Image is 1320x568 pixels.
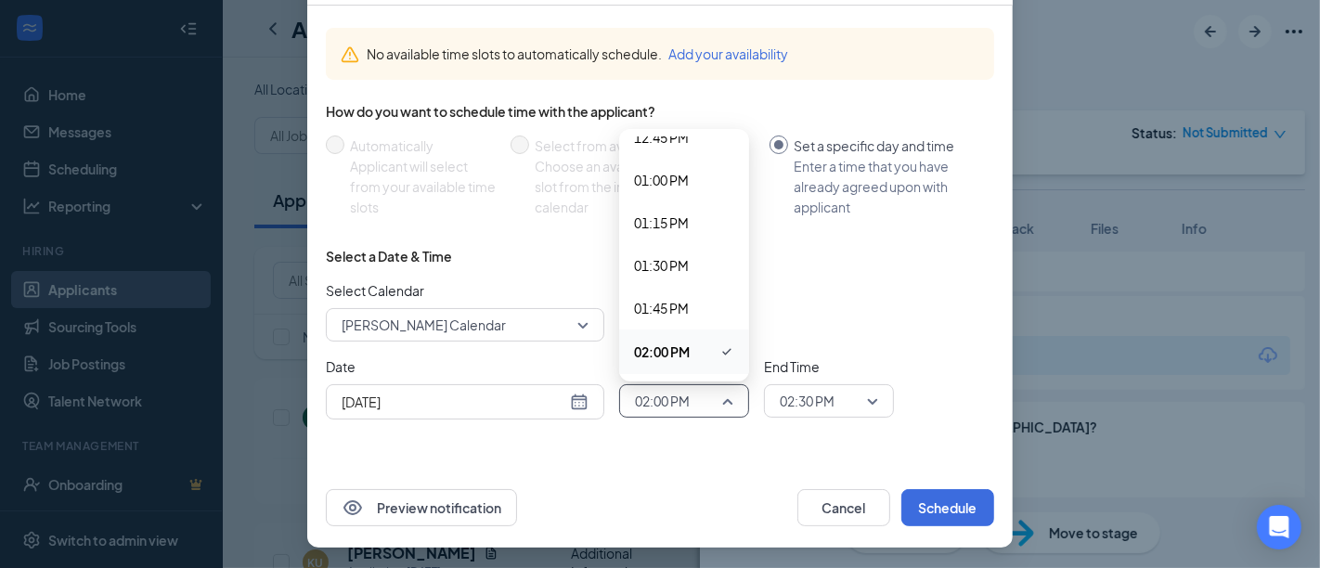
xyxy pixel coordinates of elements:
div: Automatically [350,136,496,156]
button: Add your availability [668,44,788,64]
div: Select from availability [535,136,755,156]
div: Select a Date & Time [326,247,452,265]
svg: Checkmark [719,341,734,363]
span: 01:00 PM [634,170,689,190]
span: 02:00 PM [635,387,690,415]
svg: Warning [341,45,359,64]
div: Open Intercom Messenger [1257,505,1301,549]
button: Cancel [797,489,890,526]
span: [PERSON_NAME] Calendar [342,311,506,339]
div: Set a specific day and time [794,136,979,156]
button: EyePreview notification [326,489,517,526]
span: Date [326,356,604,377]
div: Applicant will select from your available time slots [350,156,496,217]
span: 02:00 PM [634,342,690,362]
span: End Time [764,356,894,377]
button: Schedule [901,489,994,526]
div: Enter a time that you have already agreed upon with applicant [794,156,979,217]
div: How do you want to schedule time with the applicant? [326,102,994,121]
svg: Eye [342,497,364,519]
span: 01:45 PM [634,298,689,318]
input: Aug 27, 2025 [342,392,566,412]
span: Select Calendar [326,280,604,301]
span: 12:45 PM [634,127,689,148]
span: 01:15 PM [634,213,689,233]
div: No available time slots to automatically schedule. [367,44,979,64]
span: 02:30 PM [780,387,835,415]
span: 01:30 PM [634,255,689,276]
div: Choose an available day and time slot from the interview lead’s calendar [535,156,755,217]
